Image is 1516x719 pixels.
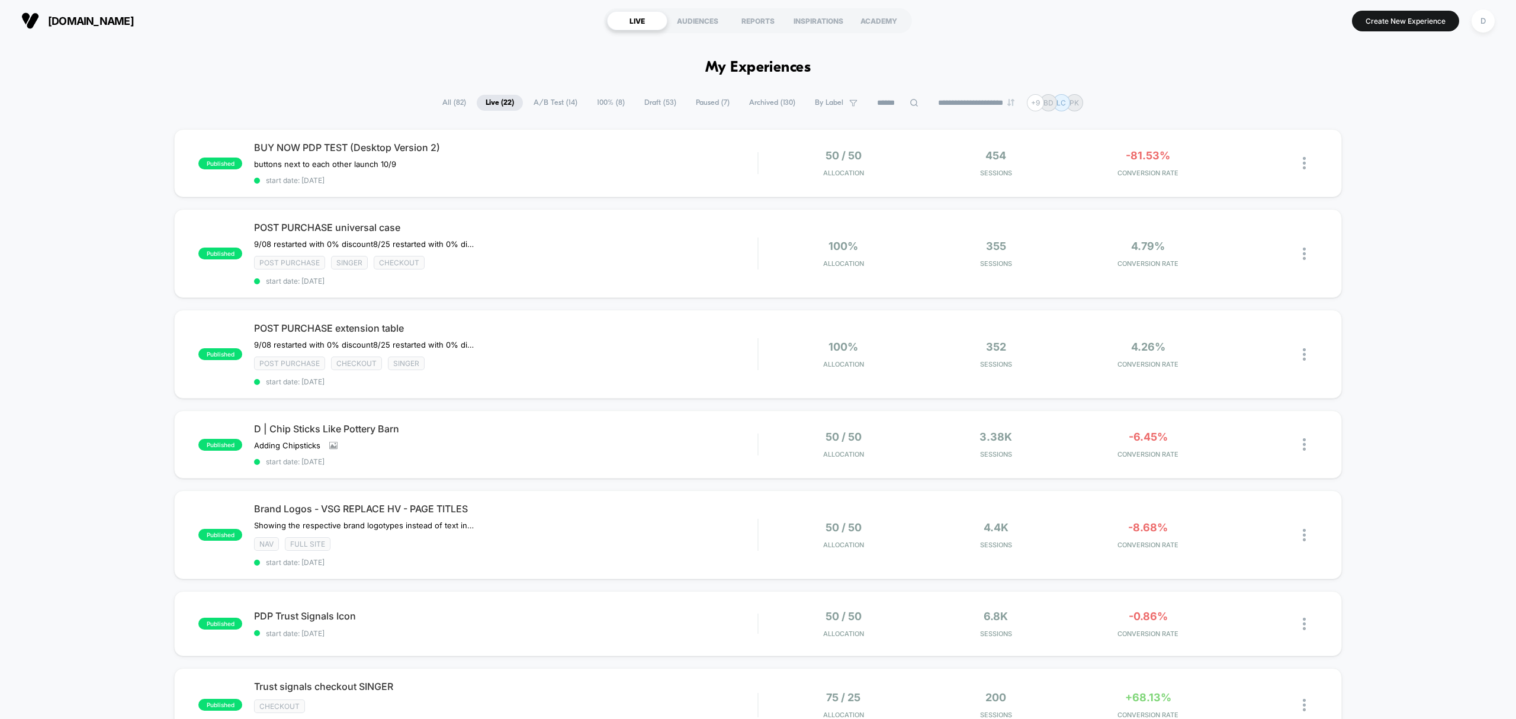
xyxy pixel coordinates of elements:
span: 352 [986,341,1006,353]
span: Showing the respective brand logotypes instead of text in tabs [254,521,474,530]
button: D [1468,9,1498,33]
span: Full site [285,537,330,551]
span: Allocation [823,259,864,268]
div: LIVE [607,11,667,30]
span: By Label [815,98,843,107]
span: CONVERSION RATE [1075,169,1221,177]
span: Singer [388,357,425,370]
span: 100% ( 8 ) [588,95,634,111]
span: -81.53% [1126,149,1170,162]
img: close [1303,348,1306,361]
span: checkout [374,256,425,269]
span: -8.68% [1128,521,1168,534]
span: Allocation [823,169,864,177]
span: Allocation [823,450,864,458]
span: [DOMAIN_NAME] [48,15,134,27]
span: CONVERSION RATE [1075,711,1221,719]
span: start date: [DATE] [254,457,757,466]
img: close [1303,529,1306,541]
span: Archived ( 130 ) [740,95,804,111]
h1: My Experiences [705,59,811,76]
p: LC [1056,98,1066,107]
span: Sessions [923,259,1069,268]
span: Allocation [823,541,864,549]
span: +68.13% [1125,691,1171,704]
div: + 9 [1027,94,1044,111]
img: close [1303,157,1306,169]
span: BUY NOW PDP TEST (Desktop Version 2) [254,142,757,153]
span: 454 [985,149,1006,162]
span: Adding Chipsticks [254,441,320,450]
span: 50 / 50 [826,431,862,443]
span: Sessions [923,711,1069,719]
div: AUDIENCES [667,11,728,30]
span: 50 / 50 [826,521,862,534]
span: Paused ( 7 ) [687,95,738,111]
span: 4.26% [1131,341,1165,353]
span: Allocation [823,360,864,368]
span: 3.38k [979,431,1012,443]
span: Trust signals checkout SINGER [254,681,757,692]
span: start date: [DATE] [254,277,757,285]
span: start date: [DATE] [254,377,757,386]
span: 355 [986,240,1006,252]
div: ACADEMY [849,11,909,30]
span: Draft ( 53 ) [635,95,685,111]
span: POST PURCHASE extension table [254,322,757,334]
span: 75 / 25 [826,691,860,704]
span: Allocation [823,630,864,638]
span: 50 / 50 [826,149,862,162]
div: REPORTS [728,11,788,30]
span: start date: [DATE] [254,629,757,638]
button: Create New Experience [1352,11,1459,31]
span: All ( 82 ) [433,95,475,111]
span: CONVERSION RATE [1075,541,1221,549]
span: 200 [985,691,1006,704]
span: Singer [331,256,368,269]
span: 50 / 50 [826,610,862,622]
img: close [1303,438,1306,451]
img: close [1303,248,1306,260]
span: Allocation [823,711,864,719]
span: 9/08 restarted with 0% discount﻿8/25 restarted with 0% discount due to Laborday promo [254,340,474,349]
span: -6.45% [1129,431,1168,443]
img: end [1007,99,1014,106]
p: PK [1069,98,1079,107]
span: 4.4k [984,521,1008,534]
span: CONVERSION RATE [1075,450,1221,458]
span: CONVERSION RATE [1075,259,1221,268]
span: POST PURCHASE universal case [254,222,757,233]
span: 100% [828,240,858,252]
span: 6.8k [984,610,1008,622]
span: buttons next to each other launch 10/9 [254,159,396,169]
span: Sessions [923,169,1069,177]
span: -0.86% [1129,610,1168,622]
span: NAV [254,537,279,551]
span: CONVERSION RATE [1075,630,1221,638]
img: Visually logo [21,12,39,30]
img: close [1303,618,1306,630]
span: Sessions [923,450,1069,458]
span: A/B Test ( 14 ) [525,95,586,111]
span: Sessions [923,630,1069,638]
span: start date: [DATE] [254,558,757,567]
button: [DOMAIN_NAME] [18,11,137,30]
span: Brand Logos - VSG REPLACE HV - PAGE TITLES [254,503,757,515]
span: Live ( 22 ) [477,95,523,111]
span: start date: [DATE] [254,176,757,185]
p: BD [1043,98,1054,107]
span: published [198,158,242,169]
div: D [1472,9,1495,33]
span: Post Purchase [254,256,325,269]
span: PDP Trust Signals Icon [254,610,757,622]
img: close [1303,699,1306,711]
span: D | Chip Sticks Like Pottery Barn [254,423,757,435]
span: Sessions [923,541,1069,549]
span: Post Purchase [254,357,325,370]
span: CONVERSION RATE [1075,360,1221,368]
span: checkout [331,357,382,370]
div: INSPIRATIONS [788,11,849,30]
span: Sessions [923,360,1069,368]
span: 100% [828,341,858,353]
span: 9/08 restarted with 0% discount8/25 restarted with 0% discount due to Laborday promo10% off 6% CR... [254,239,474,249]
